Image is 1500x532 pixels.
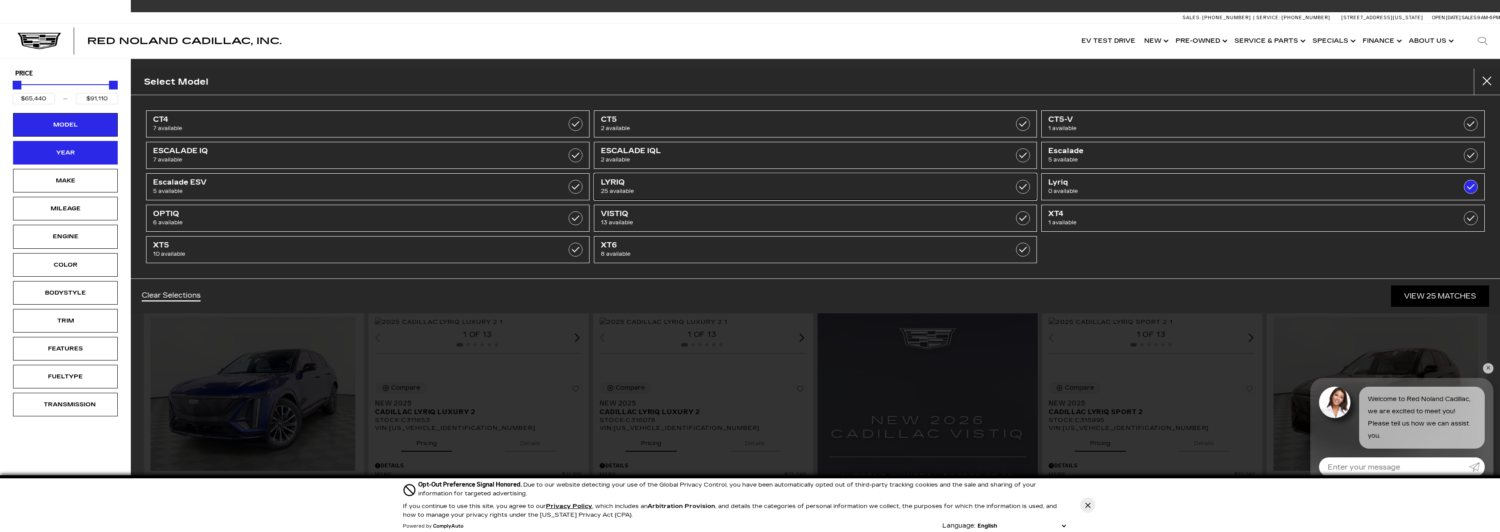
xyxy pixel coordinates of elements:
[594,205,1037,232] a: VISTIQ13 available
[44,344,87,354] div: Features
[153,178,518,187] span: Escalade ESV
[153,124,518,133] span: 7 available
[44,400,87,409] div: Transmission
[648,503,715,510] strong: Arbitration Provision
[153,209,518,218] span: OPTIQ
[601,124,966,133] span: 2 available
[1140,24,1171,58] a: New
[13,169,118,192] div: MakeMake
[13,141,118,165] div: YearYear
[44,176,87,185] div: Make
[15,70,116,78] h5: Price
[146,205,590,232] a: OPTIQ6 available
[546,503,592,510] u: Privacy Policy
[1230,24,1308,58] a: Service & Parts
[1048,178,1413,187] span: Lyriq
[1183,15,1201,21] span: Sales:
[44,260,87,270] div: Color
[146,110,590,137] a: CT47 available
[1041,173,1485,200] a: Lyriq0 available
[153,187,518,196] span: 5 available
[44,204,87,213] div: Mileage
[153,241,518,250] span: XT5
[13,81,21,89] div: Minimum Price
[594,173,1037,200] a: LYRIQ25 available
[13,309,118,333] div: TrimTrim
[601,241,966,250] span: XT6
[418,480,1068,498] div: Due to our website detecting your use of the Global Privacy Control, you have been automatically ...
[1041,110,1485,137] a: CT5-V1 available
[1048,124,1413,133] span: 1 available
[44,232,87,241] div: Engine
[1477,15,1500,21] span: 9 AM-6 PM
[44,148,87,158] div: Year
[13,393,118,416] div: TransmissionTransmission
[153,155,518,164] span: 7 available
[1048,115,1413,124] span: CT5-V
[146,173,590,200] a: Escalade ESV5 available
[13,113,118,137] div: ModelModel
[975,522,1068,530] select: Language Select
[594,110,1037,137] a: CT52 available
[1319,387,1350,418] img: Agent profile photo
[601,178,966,187] span: LYRIQ
[76,93,118,104] input: Maximum
[1048,209,1413,218] span: XT4
[87,37,282,45] a: Red Noland Cadillac, Inc.
[601,218,966,227] span: 13 available
[153,115,518,124] span: CT4
[1319,457,1469,477] input: Enter your message
[1048,187,1413,196] span: 0 available
[1077,24,1140,58] a: EV Test Drive
[1405,24,1456,58] a: About Us
[153,250,518,258] span: 10 available
[87,36,282,46] span: Red Noland Cadillac, Inc.
[1391,285,1489,307] a: View 25 Matches
[153,147,518,155] span: ESCALADE IQ
[1465,24,1500,58] div: Search
[1171,24,1230,58] a: Pre-Owned
[146,142,590,169] a: ESCALADE IQ7 available
[44,120,87,130] div: Model
[146,236,590,263] a: XT510 available
[942,523,975,529] div: Language:
[17,33,61,49] img: Cadillac Dark Logo with Cadillac White Text
[601,250,966,258] span: 8 available
[601,155,966,164] span: 2 available
[13,93,55,104] input: Minimum
[1041,142,1485,169] a: Escalade5 available
[13,337,118,360] div: FeaturesFeatures
[13,78,118,104] div: Price
[601,115,966,124] span: CT5
[1308,24,1358,58] a: Specials
[1474,69,1500,95] button: Close
[403,524,464,529] div: Powered by
[1048,218,1413,227] span: 1 available
[109,81,118,89] div: Maximum Price
[44,372,87,381] div: Fueltype
[1432,15,1461,21] span: Open [DATE]
[601,209,966,218] span: VISTIQ
[418,481,523,488] span: Opt-Out Preference Signal Honored .
[601,147,966,155] span: ESCALADE IQL
[44,288,87,298] div: Bodystyle
[433,524,464,529] a: ComplyAuto
[601,187,966,196] span: 25 available
[1256,15,1280,21] span: Service:
[594,236,1037,263] a: XT68 available
[1358,24,1405,58] a: Finance
[1253,15,1333,20] a: Service: [PHONE_NUMBER]
[1048,147,1413,155] span: Escalade
[142,291,201,302] a: Clear Selections
[403,503,1057,518] p: If you continue to use this site, you agree to our , which includes an , and details the categori...
[1080,498,1095,513] button: Close Button
[1202,15,1251,21] span: [PHONE_NUMBER]
[44,316,87,326] div: Trim
[1462,15,1477,21] span: Sales:
[1359,387,1485,449] div: Welcome to Red Noland Cadillac, we are excited to meet you! Please tell us how we can assist you.
[13,225,118,248] div: EngineEngine
[1282,15,1330,21] span: [PHONE_NUMBER]
[144,75,208,89] h2: Select Model
[1048,155,1413,164] span: 5 available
